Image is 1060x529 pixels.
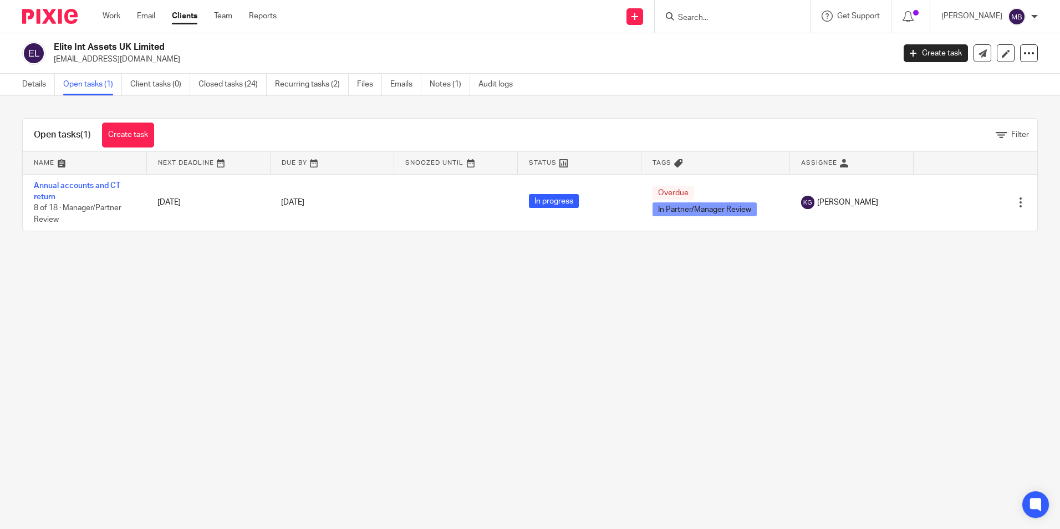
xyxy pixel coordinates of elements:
h2: Elite Int Assets UK Limited [54,42,720,53]
a: Notes (1) [430,74,470,95]
a: Files [357,74,382,95]
span: Get Support [837,12,880,20]
span: Snoozed Until [405,160,463,166]
span: In progress [529,194,579,208]
span: Status [529,160,557,166]
a: Work [103,11,120,22]
a: Details [22,74,55,95]
p: [EMAIL_ADDRESS][DOMAIN_NAME] [54,54,887,65]
a: Annual accounts and CT return [34,182,120,201]
span: [PERSON_NAME] [817,197,878,208]
a: Closed tasks (24) [198,74,267,95]
a: Team [214,11,232,22]
img: svg%3E [22,42,45,65]
img: Pixie [22,9,78,24]
a: Open tasks (1) [63,74,122,95]
a: Emails [390,74,421,95]
img: svg%3E [1008,8,1026,26]
img: svg%3E [801,196,814,209]
a: Audit logs [478,74,521,95]
p: [PERSON_NAME] [941,11,1002,22]
span: 8 of 18 · Manager/Partner Review [34,204,121,223]
td: [DATE] [146,174,270,231]
span: Filter [1011,131,1029,139]
a: Recurring tasks (2) [275,74,349,95]
input: Search [677,13,777,23]
a: Create task [102,123,154,147]
a: Reports [249,11,277,22]
span: (1) [80,130,91,139]
h1: Open tasks [34,129,91,141]
a: Create task [904,44,968,62]
span: In Partner/Manager Review [653,202,757,216]
span: Overdue [653,186,694,200]
a: Clients [172,11,197,22]
span: Tags [653,160,671,166]
a: Client tasks (0) [130,74,190,95]
a: Email [137,11,155,22]
span: [DATE] [281,199,304,206]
